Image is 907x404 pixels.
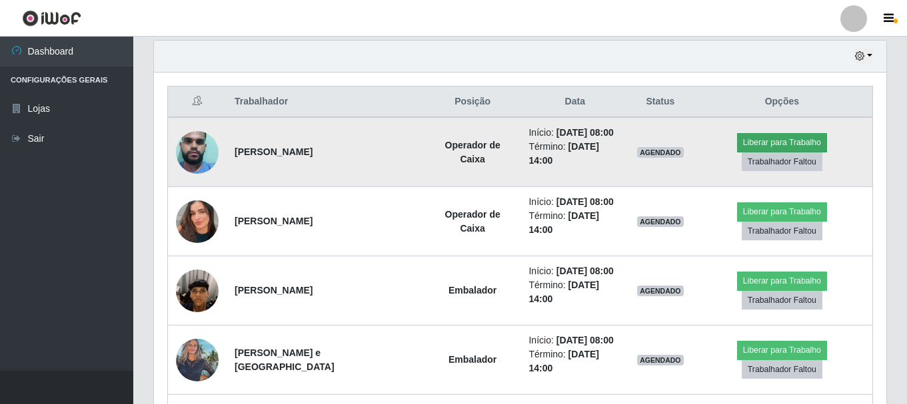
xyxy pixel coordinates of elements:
[235,285,313,296] strong: [PERSON_NAME]
[742,152,822,171] button: Trabalhador Faltou
[692,87,873,118] th: Opções
[235,216,313,226] strong: [PERSON_NAME]
[176,331,219,388] img: 1751324308831.jpeg
[235,146,313,157] strong: [PERSON_NAME]
[556,266,614,276] time: [DATE] 08:00
[556,335,614,345] time: [DATE] 08:00
[425,87,521,118] th: Posição
[737,272,827,290] button: Liberar para Trabalho
[528,264,621,278] li: Início:
[445,209,500,234] strong: Operador de Caixa
[528,209,621,237] li: Término:
[737,133,827,152] button: Liberar para Trabalho
[528,140,621,168] li: Término:
[528,278,621,306] li: Término:
[737,341,827,359] button: Liberar para Trabalho
[737,202,827,221] button: Liberar para Trabalho
[742,222,822,240] button: Trabalhador Faltou
[637,216,684,227] span: AGENDADO
[637,286,684,296] span: AGENDADO
[742,360,822,379] button: Trabalhador Faltou
[528,195,621,209] li: Início:
[742,291,822,309] button: Trabalhador Faltou
[520,87,629,118] th: Data
[556,196,614,207] time: [DATE] 08:00
[449,285,496,296] strong: Embalador
[629,87,692,118] th: Status
[176,253,219,329] img: 1741891769179.jpeg
[449,354,496,365] strong: Embalador
[227,87,425,118] th: Trabalhador
[528,347,621,375] li: Término:
[22,10,81,27] img: CoreUI Logo
[637,147,684,158] span: AGENDADO
[528,333,621,347] li: Início:
[176,114,219,190] img: 1715094876765.jpeg
[637,355,684,365] span: AGENDADO
[528,126,621,140] li: Início:
[235,347,335,372] strong: [PERSON_NAME] e [GEOGRAPHIC_DATA]
[445,140,500,164] strong: Operador de Caixa
[556,127,614,138] time: [DATE] 08:00
[176,184,219,260] img: 1750801890236.jpeg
